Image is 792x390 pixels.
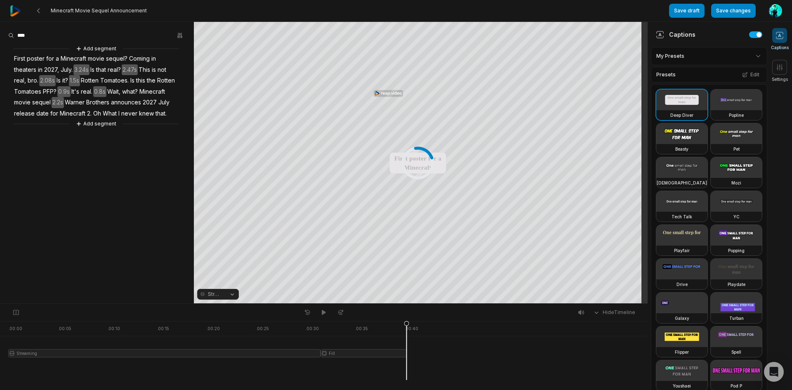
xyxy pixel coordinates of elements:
[93,86,106,97] span: 0.8s
[675,315,689,321] h3: Galaxy
[52,97,64,108] span: 2.2s
[57,86,71,97] span: 0.9s
[120,108,138,119] span: never
[139,86,166,97] span: Minecraft
[651,47,767,65] div: My Presets
[92,108,102,119] span: Oh
[404,326,418,332] div: . 00:40
[39,75,56,86] span: 2.08s
[60,53,87,64] span: Minecraft
[672,213,692,220] h3: Tech Talk
[128,53,151,64] span: Coming
[27,75,39,86] span: bro.
[80,75,99,86] span: Rotten
[157,64,167,76] span: not
[10,5,21,17] img: reap
[728,281,745,288] h3: Playdate
[107,64,122,76] span: real?
[151,53,157,64] span: in
[64,97,85,108] span: Warner
[55,53,60,64] span: a
[60,64,73,76] span: July.
[51,7,147,14] span: Minecraft Movie Sequel Announcement
[13,108,35,119] span: release
[35,108,49,119] span: date
[657,180,707,186] h3: [DEMOGRAPHIC_DATA]
[85,97,110,108] span: Brothers
[49,108,59,119] span: for
[71,86,80,97] span: It's
[45,53,55,64] span: for
[61,75,69,86] span: it?
[733,146,740,152] h3: Pet
[731,349,741,355] h3: Spell
[87,53,105,64] span: movie
[110,97,142,108] span: announces
[138,64,151,76] span: This
[675,349,689,355] h3: Flipper
[42,86,57,97] span: PFP?
[80,86,93,97] span: real.
[158,97,170,108] span: July
[771,28,789,51] button: Captions
[86,108,92,119] span: 2.
[156,75,176,86] span: Rotten
[90,64,95,76] span: Is
[731,383,742,389] h3: Pod P
[155,108,167,119] span: that.
[197,289,239,300] button: Streaming
[669,4,705,18] button: Save draft
[772,60,788,83] button: Settings
[670,112,693,118] h3: Deep Diver
[26,53,45,64] span: poster
[95,64,107,76] span: that
[142,97,158,108] span: 2027
[676,281,688,288] h3: Drive
[764,362,784,382] div: Open Intercom Messenger
[37,64,43,76] span: in
[711,4,756,18] button: Save changes
[772,76,788,83] span: Settings
[118,108,120,119] span: I
[13,97,31,108] span: movie
[656,30,695,39] div: Captions
[13,53,26,64] span: First
[590,306,638,319] button: HideTimeline
[13,86,42,97] span: Tomatoes
[729,315,744,321] h3: Turban
[731,180,741,186] h3: Mozi
[130,75,135,86] span: Is
[651,67,767,83] div: Presets
[69,75,80,86] span: 1.5s
[31,97,52,108] span: sequel
[43,64,60,76] span: 2027,
[74,44,118,53] button: Add segment
[208,291,222,298] span: Streaming
[99,75,130,86] span: Tomatoes.
[13,75,27,86] span: real,
[740,69,762,80] button: Edit
[59,108,86,119] span: Minecraft
[106,86,121,97] span: Wait,
[673,383,691,389] h3: Youshaei
[135,75,146,86] span: this
[728,247,745,254] h3: Popping
[771,45,789,51] span: Captions
[122,64,138,76] span: 2.47s
[151,64,157,76] span: is
[733,213,740,220] h3: YC
[105,53,128,64] span: sequel?
[121,86,139,97] span: what?
[674,247,690,254] h3: Playfair
[73,64,90,76] span: 3.24s
[74,119,118,128] button: Add segment
[13,64,37,76] span: theaters
[146,75,156,86] span: the
[675,146,688,152] h3: Beasty
[102,108,118,119] span: What
[56,75,61,86] span: Is
[729,112,744,118] h3: Popline
[138,108,155,119] span: knew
